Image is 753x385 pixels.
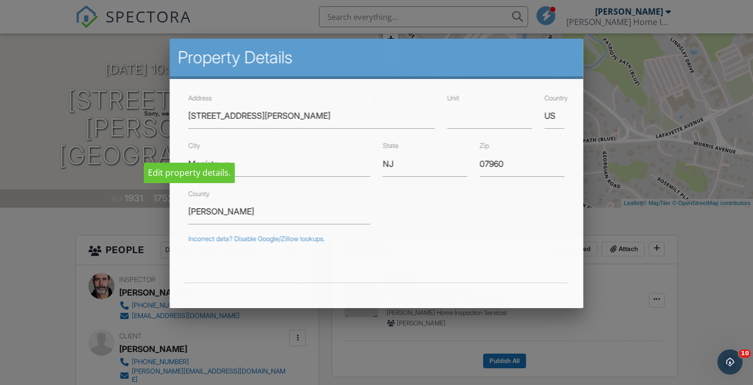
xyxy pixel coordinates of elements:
[739,349,751,358] span: 10
[188,142,200,150] label: City
[448,94,460,102] label: Unit
[188,94,212,102] label: Address
[480,142,489,150] label: Zip
[717,349,743,375] iframe: Intercom live chat
[383,142,398,150] label: State
[188,190,210,198] label: County
[545,94,568,102] label: Country
[178,47,575,68] h2: Property Details
[188,235,564,243] div: Incorrect data? Disable Google/Zillow lookups.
